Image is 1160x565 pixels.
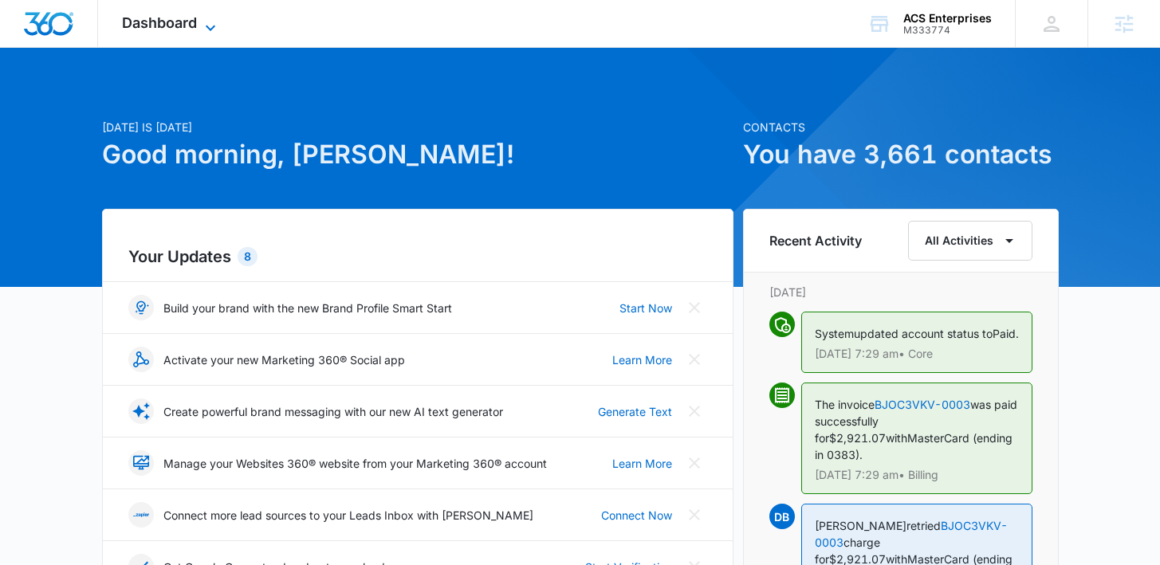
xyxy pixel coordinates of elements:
a: Connect Now [601,507,672,524]
img: tab_domain_overview_orange.svg [43,92,56,105]
span: The invoice [815,398,875,411]
div: v 4.0.25 [45,26,78,38]
p: [DATE] [769,284,1032,300]
h1: Good morning, [PERSON_NAME]! [102,135,733,174]
div: Keywords by Traffic [176,94,269,104]
p: Create powerful brand messaging with our new AI text generator [163,403,503,420]
img: website_grey.svg [26,41,38,54]
span: System [815,327,854,340]
div: Domain: [DOMAIN_NAME] [41,41,175,54]
p: Manage your Websites 360® website from your Marketing 360® account [163,455,547,472]
span: MasterCard (ending in 0383). [815,431,1013,461]
span: Paid. [993,327,1019,340]
h2: Your Updates [128,245,707,269]
div: Domain Overview [61,94,143,104]
a: Start Now [619,300,672,316]
span: with [886,431,907,445]
p: [DATE] is [DATE] [102,119,733,135]
p: Build your brand with the new Brand Profile Smart Start [163,300,452,316]
p: Activate your new Marketing 360® Social app [163,351,405,368]
a: BJOC3VKV-0003 [875,398,970,411]
span: [PERSON_NAME] [815,519,906,532]
span: retried [906,519,941,532]
span: updated account status to [854,327,993,340]
button: Close [682,502,707,528]
h6: Recent Activity [769,231,862,250]
span: was paid successfully for [815,398,1017,445]
a: Learn More [612,455,672,472]
span: $2,921.07 [829,431,886,445]
div: 8 [238,247,258,266]
a: Generate Text [598,403,672,420]
button: Close [682,295,707,320]
p: [DATE] 7:29 am • Billing [815,469,1019,481]
div: account name [903,12,992,25]
img: logo_orange.svg [26,26,38,38]
div: account id [903,25,992,36]
span: Dashboard [122,14,197,31]
img: tab_keywords_by_traffic_grey.svg [159,92,171,105]
button: Close [682,347,707,372]
button: All Activities [908,221,1032,261]
button: Close [682,450,707,476]
span: DB [769,504,795,529]
a: Learn More [612,351,672,368]
p: Connect more lead sources to your Leads Inbox with [PERSON_NAME] [163,507,533,524]
h1: You have 3,661 contacts [743,135,1059,174]
button: Close [682,398,707,424]
p: Contacts [743,119,1059,135]
p: [DATE] 7:29 am • Core [815,348,1019,359]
